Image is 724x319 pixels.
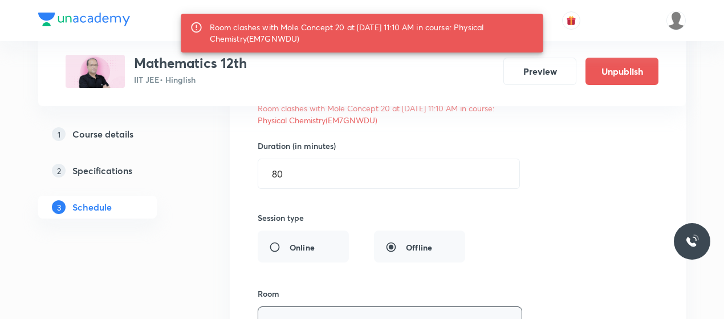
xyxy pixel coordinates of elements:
[72,200,112,214] h5: Schedule
[258,102,514,126] p: Room clashes with Mole Concept 20 at [DATE] 11:10 AM in course: Physical Chemistry(EM7GNWDU)
[38,123,193,146] a: 1Course details
[258,288,279,300] h6: Room
[66,55,125,88] img: F30B74B6-53D8-4853-959E-EB119D5977BD_plus.png
[52,164,66,177] p: 2
[258,140,336,152] h6: Duration (in minutes)
[72,127,133,141] h5: Course details
[258,159,519,188] input: 80
[134,74,247,86] p: IIT JEE • Hinglish
[52,127,66,141] p: 1
[258,212,304,224] h6: Session type
[503,58,576,85] button: Preview
[72,164,132,177] h5: Specifications
[38,13,130,26] img: Company Logo
[52,200,66,214] p: 3
[134,55,247,71] h3: Mathematics 12th
[38,13,130,29] a: Company Logo
[562,11,580,30] button: avatar
[210,17,534,49] div: Room clashes with Mole Concept 20 at [DATE] 11:10 AM in course: Physical Chemistry(EM7GNWDU)
[566,15,576,26] img: avatar
[38,159,193,182] a: 2Specifications
[685,235,699,248] img: ttu
[666,11,686,30] img: Dhirendra singh
[585,58,658,85] button: Unpublish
